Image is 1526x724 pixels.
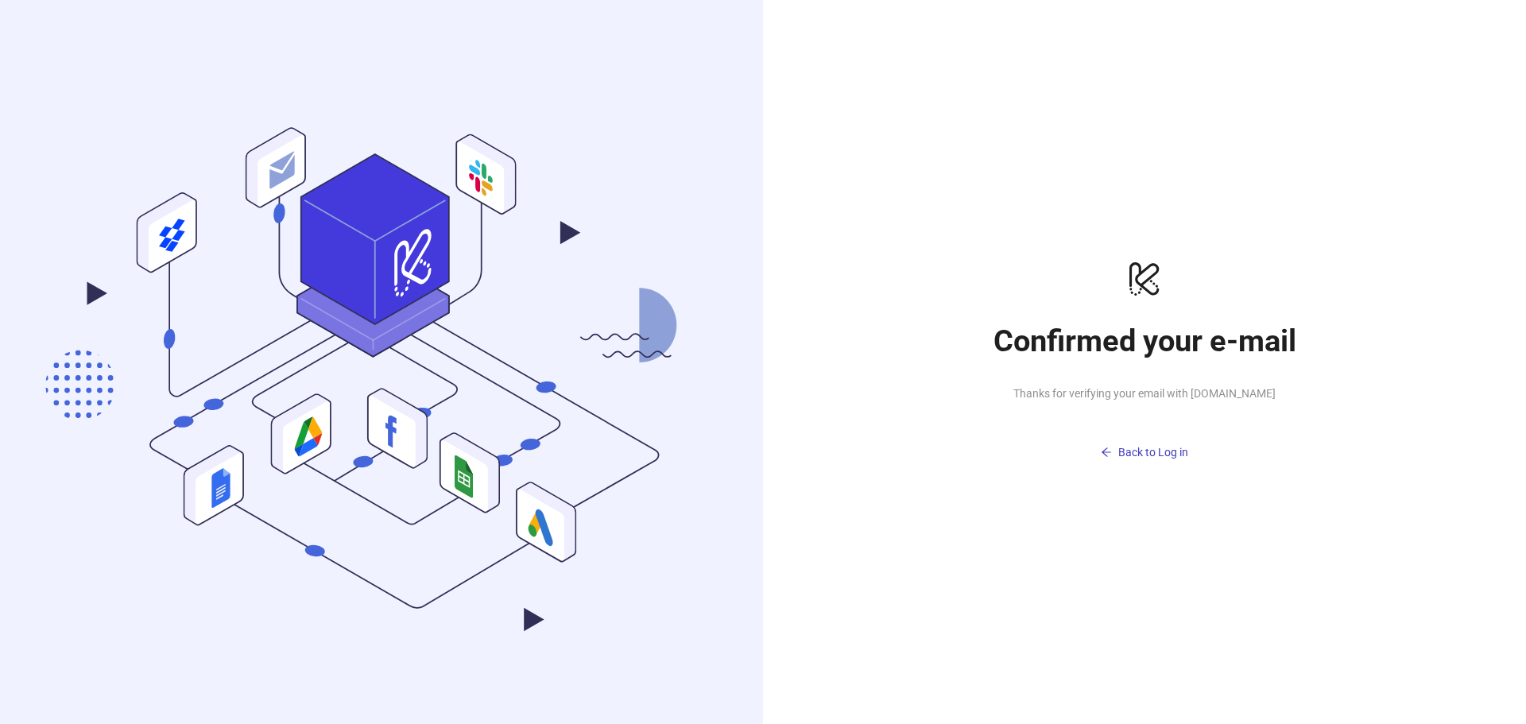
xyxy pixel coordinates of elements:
span: Back to Log in [1118,446,1188,459]
h1: Confirmed your e-mail [986,323,1303,359]
span: arrow-left [1101,447,1112,458]
a: Back to Log in [986,415,1303,466]
span: Thanks for verifying your email with [DOMAIN_NAME] [986,385,1303,402]
button: Back to Log in [986,440,1303,466]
